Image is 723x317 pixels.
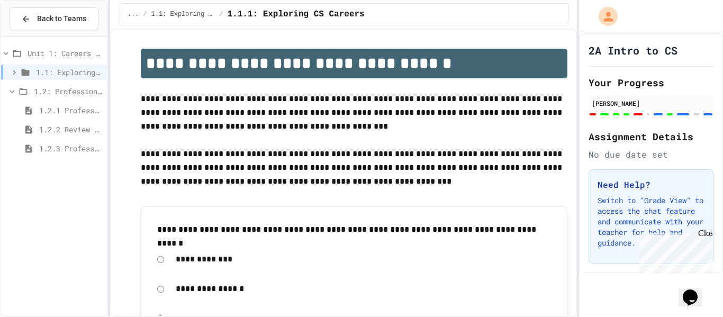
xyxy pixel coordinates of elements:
[592,98,710,108] div: [PERSON_NAME]
[34,86,103,97] span: 1.2: Professional Communication
[37,13,86,24] span: Back to Teams
[635,229,712,274] iframe: chat widget
[39,143,103,154] span: 1.2.3 Professional Communication Challenge
[36,67,103,78] span: 1.1: Exploring CS Careers
[128,10,139,19] span: ...
[151,10,215,19] span: 1.1: Exploring CS Careers
[589,43,677,58] h1: 2A Intro to CS
[28,48,103,59] span: Unit 1: Careers & Professionalism
[219,10,223,19] span: /
[679,275,712,306] iframe: chat widget
[589,148,713,161] div: No due date set
[227,8,364,21] span: 1.1.1: Exploring CS Careers
[4,4,73,67] div: Chat with us now!Close
[598,195,704,248] p: Switch to "Grade View" to access the chat feature and communicate with your teacher for help and ...
[589,129,713,144] h2: Assignment Details
[588,4,620,29] div: My Account
[39,105,103,116] span: 1.2.1 Professional Communication
[143,10,147,19] span: /
[39,124,103,135] span: 1.2.2 Review - Professional Communication
[10,7,98,30] button: Back to Teams
[589,75,713,90] h2: Your Progress
[598,178,704,191] h3: Need Help?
